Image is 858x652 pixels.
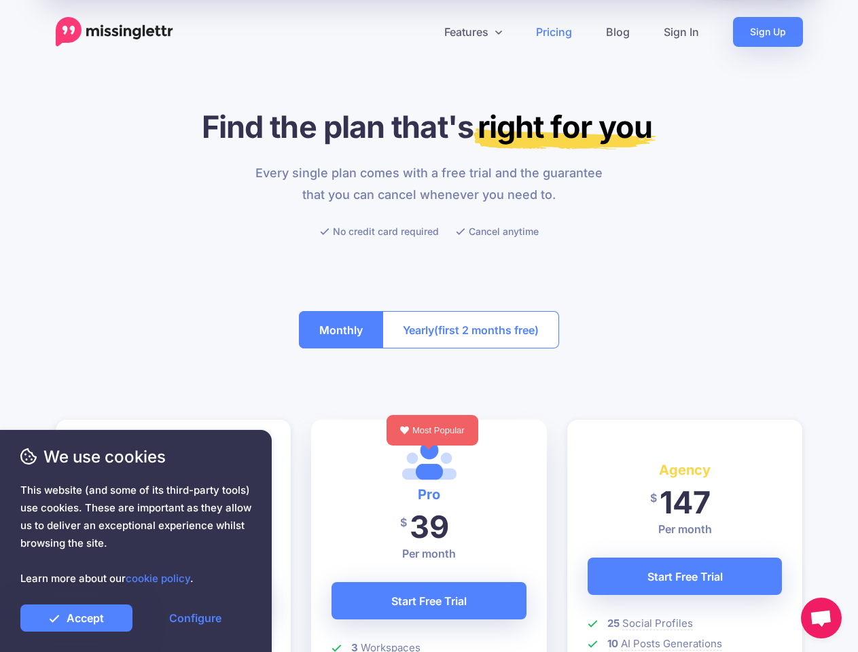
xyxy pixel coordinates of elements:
[332,484,526,505] h4: Pro
[622,617,693,630] span: Social Profiles
[247,162,611,206] p: Every single plan comes with a free trial and the guarantee that you can cancel whenever you need...
[410,508,449,545] span: 39
[20,445,251,469] span: We use cookies
[20,482,251,587] span: This website (and some of its third-party tools) use cookies. These are important as they allow u...
[621,637,722,651] span: AI Posts Generations
[589,17,647,47] a: Blog
[387,415,478,446] div: Most Popular
[588,558,783,595] a: Start Free Trial
[473,108,656,149] mark: right for you
[588,459,783,481] h4: Agency
[427,17,519,47] a: Features
[56,108,803,145] h1: Find the plan that's
[56,17,173,47] a: Home
[400,507,407,538] span: $
[139,604,251,632] a: Configure
[519,17,589,47] a: Pricing
[382,311,559,348] button: Yearly(first 2 months free)
[647,17,716,47] a: Sign In
[299,311,383,348] button: Monthly
[650,483,657,513] span: $
[660,484,711,521] span: 147
[801,598,842,638] div: Open chat
[126,572,190,585] a: cookie policy
[434,319,539,341] span: (first 2 months free)
[20,604,132,632] a: Accept
[588,521,783,537] p: Per month
[456,223,539,240] li: Cancel anytime
[332,545,526,562] p: Per month
[332,582,526,619] a: Start Free Trial
[733,17,803,47] a: Sign Up
[320,223,439,240] li: No credit card required
[607,637,618,650] b: 10
[607,617,620,630] b: 25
